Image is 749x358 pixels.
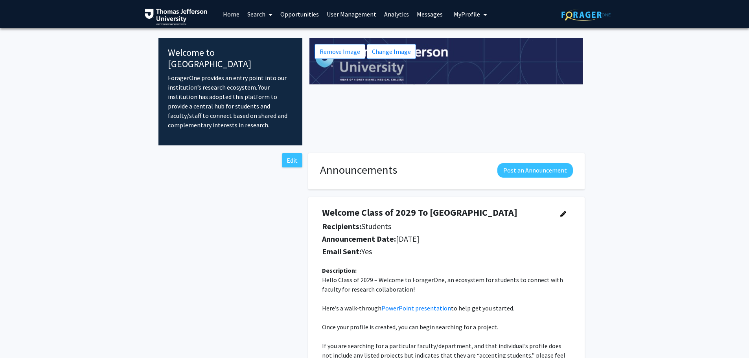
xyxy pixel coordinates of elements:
b: Recipients: [322,221,361,231]
h4: Welcome Class of 2029 To [GEOGRAPHIC_DATA] [322,207,549,218]
button: Edit [282,153,302,167]
span: My Profile [454,10,480,18]
a: Messages [413,0,447,28]
button: Post an Announcement [497,163,573,178]
p: ForagerOne provides an entry point into our institution’s research ecosystem. Your institution ha... [168,73,293,130]
b: Announcement Date: [322,234,396,244]
p: Hello Class of 2029 – Welcome to ForagerOne, an ecosystem for students to connect with faculty fo... [322,275,571,294]
a: PowerPoint presentation [381,304,451,312]
button: Remove Image [315,44,365,59]
a: Opportunities [276,0,323,28]
a: Analytics [380,0,413,28]
h1: Announcements [320,163,397,177]
img: Thomas Jefferson University Logo [145,9,208,25]
iframe: Chat [6,323,33,352]
img: ForagerOne Logo [561,9,611,21]
b: Email Sent: [322,246,361,256]
a: User Management [323,0,380,28]
img: Cover Image [309,38,583,85]
p: Once your profile is created, you can begin searching for a project. [322,322,571,332]
h5: Students [322,222,549,231]
a: Home [219,0,243,28]
h4: Welcome to [GEOGRAPHIC_DATA] [168,47,293,70]
div: Description: [322,266,571,275]
a: Search [243,0,276,28]
p: Here’s a walk-through to help get you started. [322,303,571,313]
button: Change Image [367,44,416,59]
h5: Yes [322,247,549,256]
h5: [DATE] [322,234,549,244]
